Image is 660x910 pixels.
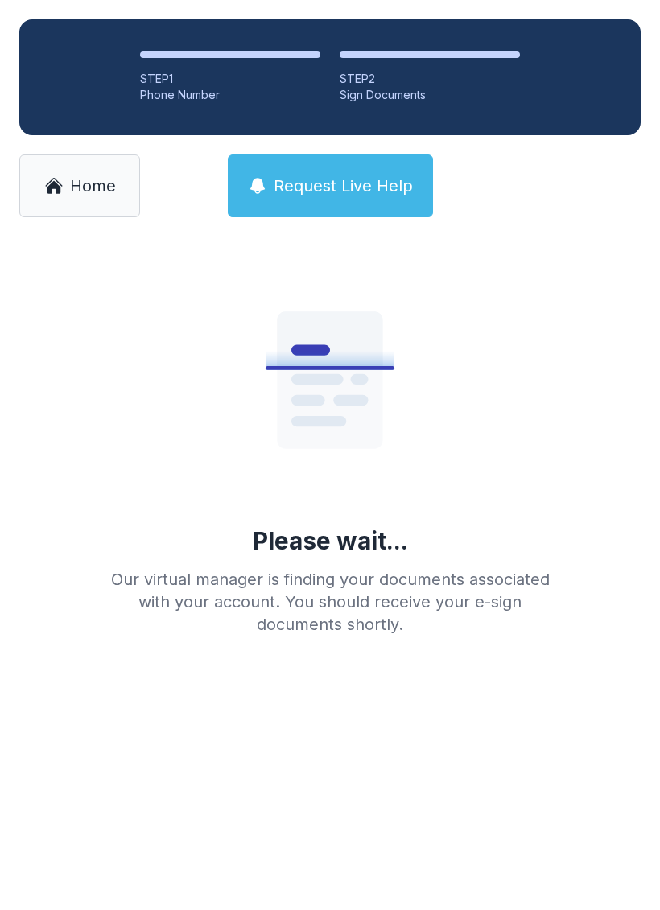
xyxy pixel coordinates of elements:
[98,568,562,636] div: Our virtual manager is finding your documents associated with your account. You should receive yo...
[340,71,520,87] div: STEP 2
[140,87,320,103] div: Phone Number
[340,87,520,103] div: Sign Documents
[253,526,408,555] div: Please wait...
[70,175,116,197] span: Home
[140,71,320,87] div: STEP 1
[274,175,413,197] span: Request Live Help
